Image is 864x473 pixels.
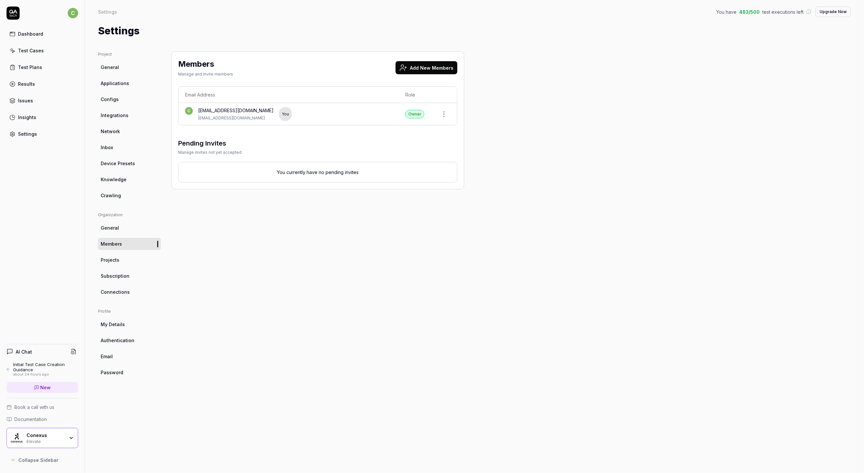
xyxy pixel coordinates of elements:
span: Integrations [101,112,128,119]
span: Crawling [101,192,121,199]
div: [EMAIL_ADDRESS][DOMAIN_NAME] [198,107,274,114]
div: Test Cases [18,47,44,54]
a: Projects [98,254,161,266]
a: Insights [7,111,78,124]
span: General [101,224,119,231]
button: Open members actions menu [437,108,450,121]
div: Test Plans [18,64,42,71]
a: My Details [98,318,161,330]
span: c [185,107,193,115]
a: New [7,382,78,393]
span: Subscription [101,272,129,279]
button: Add New Members [396,61,457,74]
th: Email Address [178,87,399,103]
div: Elevate [26,438,64,444]
a: General [98,61,161,73]
span: Applications [101,80,129,87]
h3: Pending Invites [178,138,242,148]
div: Owner [405,110,424,118]
a: Network [98,125,161,137]
span: Connections [101,289,130,295]
a: Documentation [7,416,78,423]
div: Manage invites not yet accepted [178,149,242,155]
a: Email [98,350,161,362]
span: Authentication [101,337,134,344]
span: My Details [101,321,125,328]
a: Configs [98,93,161,105]
div: Settings [18,131,37,137]
a: Connections [98,286,161,298]
span: Book a call with us [14,404,54,411]
div: Insights [18,114,36,121]
span: Inbox [101,144,113,151]
a: Issues [7,94,78,107]
a: Knowledge [98,173,161,185]
span: Knowledge [101,176,127,183]
span: Projects [101,256,119,263]
div: Conexus [26,432,64,438]
img: Conexus Logo [11,432,23,444]
div: Project [98,51,161,57]
span: Device Presets [101,160,135,167]
p: You currently have no pending invites [185,169,450,176]
a: Test Cases [7,44,78,57]
div: Issues [18,97,33,104]
button: c [68,7,78,20]
a: Book a call with us [7,404,78,411]
a: Authentication [98,334,161,346]
a: General [98,222,161,234]
span: Documentation [14,416,47,423]
span: c [68,8,78,18]
span: Email [101,353,113,360]
span: General [101,64,119,71]
span: You have [716,9,737,15]
div: Initial Test Case Creation Guidance [13,362,78,373]
span: Collapse Sidebar [18,457,59,464]
span: test executions left [762,9,804,15]
a: Settings [7,128,78,140]
a: Dashboard [7,27,78,40]
div: [EMAIL_ADDRESS][DOMAIN_NAME] [198,115,274,121]
div: Settings [98,9,117,15]
div: Results [18,80,35,87]
a: Initial Test Case Creation Guidanceabout 24 hours ago [7,362,78,377]
a: Results [7,78,78,90]
div: Profile [98,308,161,314]
div: about 24 hours ago [13,372,78,377]
a: Inbox [98,141,161,153]
a: Members [98,238,161,250]
h2: Members [178,58,214,70]
span: Configs [101,96,119,103]
a: Test Plans [7,61,78,74]
button: Collapse Sidebar [7,453,78,466]
a: Password [98,366,161,378]
span: Password [101,369,123,376]
span: 483 / 500 [739,9,760,15]
div: Manage and Invite members [178,71,233,77]
th: Role [399,87,431,103]
button: Upgrade Now [815,7,851,17]
span: New [41,384,51,391]
button: Conexus LogoConexusElevate [7,428,78,448]
a: Applications [98,77,161,89]
h1: Settings [98,24,140,38]
span: Members [101,240,122,247]
span: Network [101,128,120,135]
div: Dashboard [18,30,43,37]
a: Subscription [98,270,161,282]
div: Organization [98,212,161,218]
a: Integrations [98,109,161,121]
h4: AI Chat [16,348,32,355]
a: Crawling [98,189,161,201]
a: Device Presets [98,157,161,169]
div: You [279,107,292,121]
